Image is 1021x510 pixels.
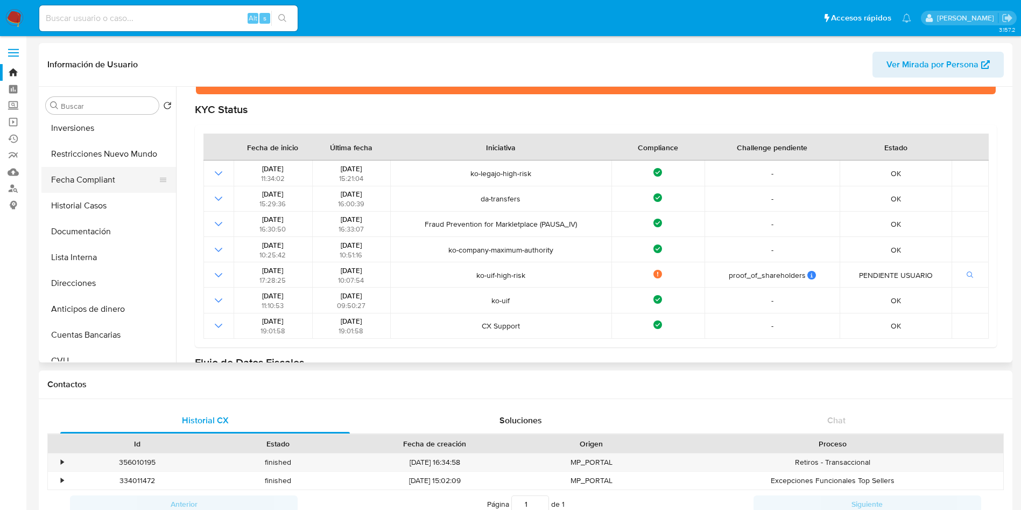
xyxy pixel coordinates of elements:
[902,13,911,23] a: Notificaciones
[67,453,208,471] div: 356010195
[182,414,229,427] span: Historial CX
[74,438,200,449] div: Id
[41,115,176,141] button: Inversiones
[208,453,349,471] div: finished
[215,438,341,449] div: Estado
[263,13,266,23] span: s
[41,193,176,219] button: Historial Casos
[41,270,176,296] button: Direcciones
[662,472,1003,490] div: Excepciones Funcionales Top Sellers
[886,52,978,78] span: Ver Mirada por Persona
[50,101,59,110] button: Buscar
[529,438,654,449] div: Origen
[356,438,513,449] div: Fecha de creación
[499,414,542,427] span: Soluciones
[41,167,167,193] button: Fecha Compliant
[41,348,176,374] button: CVU
[61,457,64,467] div: •
[61,476,64,486] div: •
[1002,12,1013,24] a: Salir
[521,472,662,490] div: MP_PORTAL
[41,322,176,348] button: Cuentas Bancarias
[41,244,176,270] button: Lista Interna
[521,453,662,471] div: MP_PORTAL
[41,296,176,322] button: Anticipos de dinero
[937,13,998,23] p: andres.vilosio@mercadolibre.com
[349,453,521,471] div: [DATE] 16:34:58
[41,219,176,244] button: Documentación
[831,12,891,24] span: Accesos rápidos
[41,141,176,167] button: Restricciones Nuevo Mundo
[249,13,257,23] span: Alt
[562,499,565,509] span: 1
[670,438,996,449] div: Proceso
[827,414,846,427] span: Chat
[662,453,1003,471] div: Retiros - Transaccional
[39,11,298,25] input: Buscar usuario o caso...
[47,379,1004,390] h1: Contactos
[271,11,293,26] button: search-icon
[349,472,521,490] div: [DATE] 15:02:09
[47,59,138,70] h1: Información de Usuario
[872,52,1004,78] button: Ver Mirada por Persona
[163,101,172,113] button: Volver al orden por defecto
[67,472,208,490] div: 334011472
[208,472,349,490] div: finished
[61,101,154,111] input: Buscar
